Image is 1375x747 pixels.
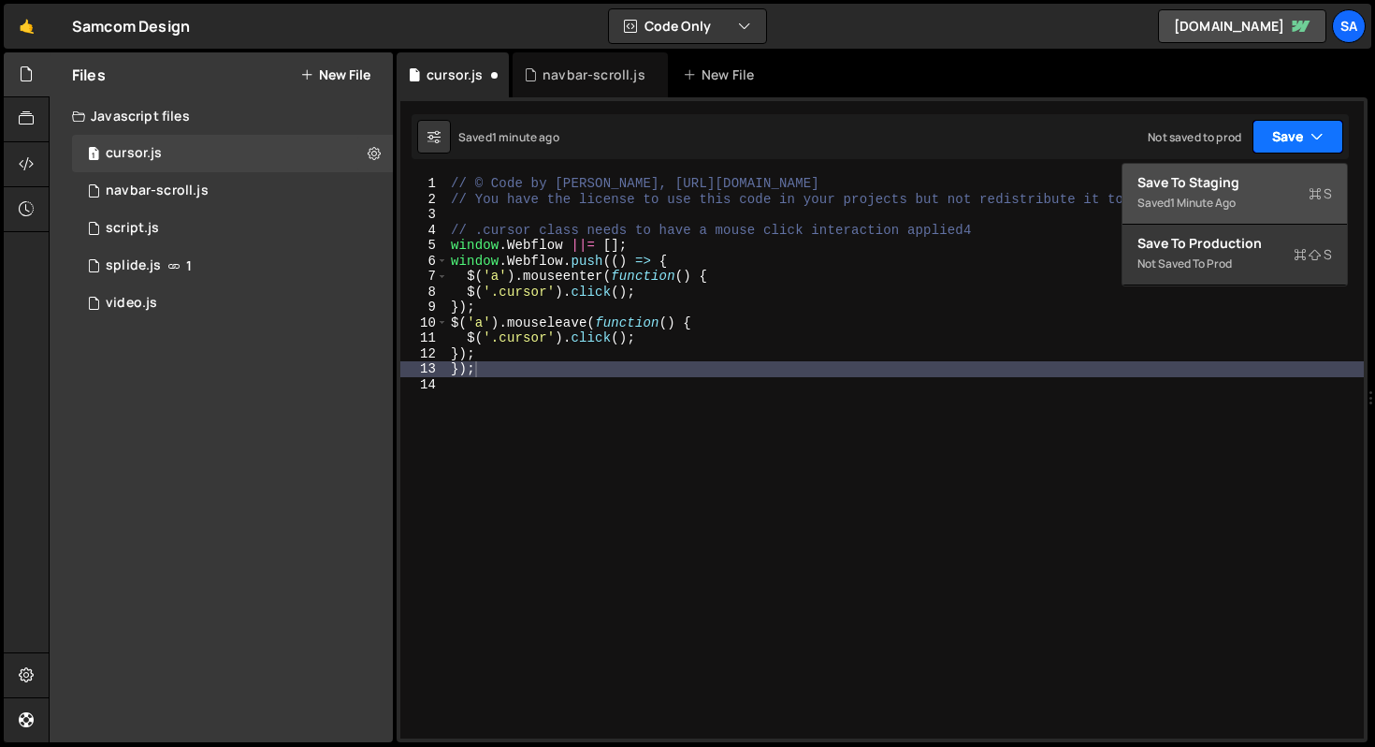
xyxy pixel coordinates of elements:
h2: Files [72,65,106,85]
div: New File [683,66,761,84]
button: New File [300,67,370,82]
div: 11 [400,330,448,346]
div: 14806/38397.js [72,210,393,247]
div: 12 [400,346,448,362]
div: 5 [400,238,448,254]
div: 14806/45268.js [72,285,393,322]
div: cursor.js [427,66,483,84]
div: navbar-scroll.js [106,183,209,199]
div: Javascript files [50,97,393,135]
div: 14806/45266.js [72,247,393,285]
div: script.js [106,220,159,237]
div: Save to Staging [1137,173,1332,192]
div: cursor.js [106,145,162,162]
div: 1 [400,176,448,192]
button: Save [1252,120,1343,154]
div: 3 [400,207,448,223]
div: Saved [1137,192,1332,214]
button: Save to ProductionS Not saved to prod [1122,225,1347,286]
span: S [1309,184,1332,203]
div: Samcom Design [72,15,190,37]
div: 2 [400,192,448,208]
button: Save to StagingS Saved1 minute ago [1122,164,1347,225]
span: S [1294,245,1332,264]
span: 1 [186,258,192,273]
button: Code Only [609,9,766,43]
div: 7 [400,269,448,285]
div: 4 [400,223,448,239]
div: video.js [106,295,157,312]
div: 6 [400,254,448,270]
div: Not saved to prod [1137,253,1332,275]
div: 13 [400,361,448,377]
div: 8 [400,285,448,300]
div: Saved [458,129,559,145]
div: navbar-scroll.js [543,66,645,84]
div: Not saved to prod [1148,129,1241,145]
a: SA [1332,9,1366,43]
div: 1 minute ago [492,129,559,145]
div: 14806/45454.js [72,135,393,172]
div: Save to Production [1137,234,1332,253]
a: 🤙 [4,4,50,49]
div: 14 [400,377,448,393]
div: 14806/45291.js [72,172,393,210]
span: 1 [88,148,99,163]
div: 1 minute ago [1170,195,1236,211]
div: 10 [400,315,448,331]
a: [DOMAIN_NAME] [1158,9,1326,43]
div: 9 [400,300,448,315]
div: splide.js [106,257,161,274]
